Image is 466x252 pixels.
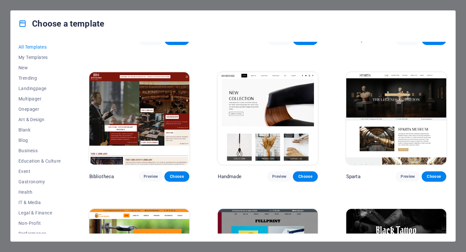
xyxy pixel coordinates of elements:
[18,156,61,166] button: Education & Culture
[401,174,415,179] span: Preview
[18,135,61,145] button: Blog
[18,107,61,112] span: Onepager
[267,171,292,182] button: Preview
[18,52,61,63] button: My Templates
[218,72,318,165] img: Handmade
[18,158,61,164] span: Education & Culture
[272,174,286,179] span: Preview
[18,148,61,153] span: Business
[18,73,61,83] button: Trending
[18,104,61,114] button: Onepager
[18,18,104,29] h4: Choose a template
[18,200,61,205] span: IT & Media
[18,218,61,228] button: Non-Profit
[18,117,61,122] span: Art & Design
[218,173,241,180] p: Handmade
[18,179,61,184] span: Gastronomy
[18,208,61,218] button: Legal & Finance
[18,114,61,125] button: Art & Design
[18,94,61,104] button: Multipager
[293,171,317,182] button: Choose
[18,44,61,50] span: All Templates
[144,174,158,179] span: Preview
[18,75,61,81] span: Trending
[395,171,420,182] button: Preview
[170,174,184,179] span: Choose
[422,171,446,182] button: Choose
[427,174,441,179] span: Choose
[18,42,61,52] button: All Templates
[18,125,61,135] button: Blank
[18,138,61,143] span: Blog
[18,187,61,197] button: Health
[139,171,163,182] button: Preview
[346,72,446,165] img: Sparta
[18,96,61,101] span: Multipager
[18,63,61,73] button: New
[18,55,61,60] span: My Templates
[164,171,189,182] button: Choose
[18,210,61,215] span: Legal & Finance
[18,127,61,132] span: Blank
[18,228,61,239] button: Performance
[18,177,61,187] button: Gastronomy
[18,65,61,70] span: New
[18,197,61,208] button: IT & Media
[298,174,312,179] span: Choose
[18,166,61,177] button: Event
[18,231,61,236] span: Performance
[18,169,61,174] span: Event
[346,173,361,180] p: Sparta
[18,83,61,94] button: Landingpage
[18,86,61,91] span: Landingpage
[89,173,114,180] p: Bibliotheca
[18,145,61,156] button: Business
[18,221,61,226] span: Non-Profit
[18,189,61,195] span: Health
[89,72,189,165] img: Bibliotheca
